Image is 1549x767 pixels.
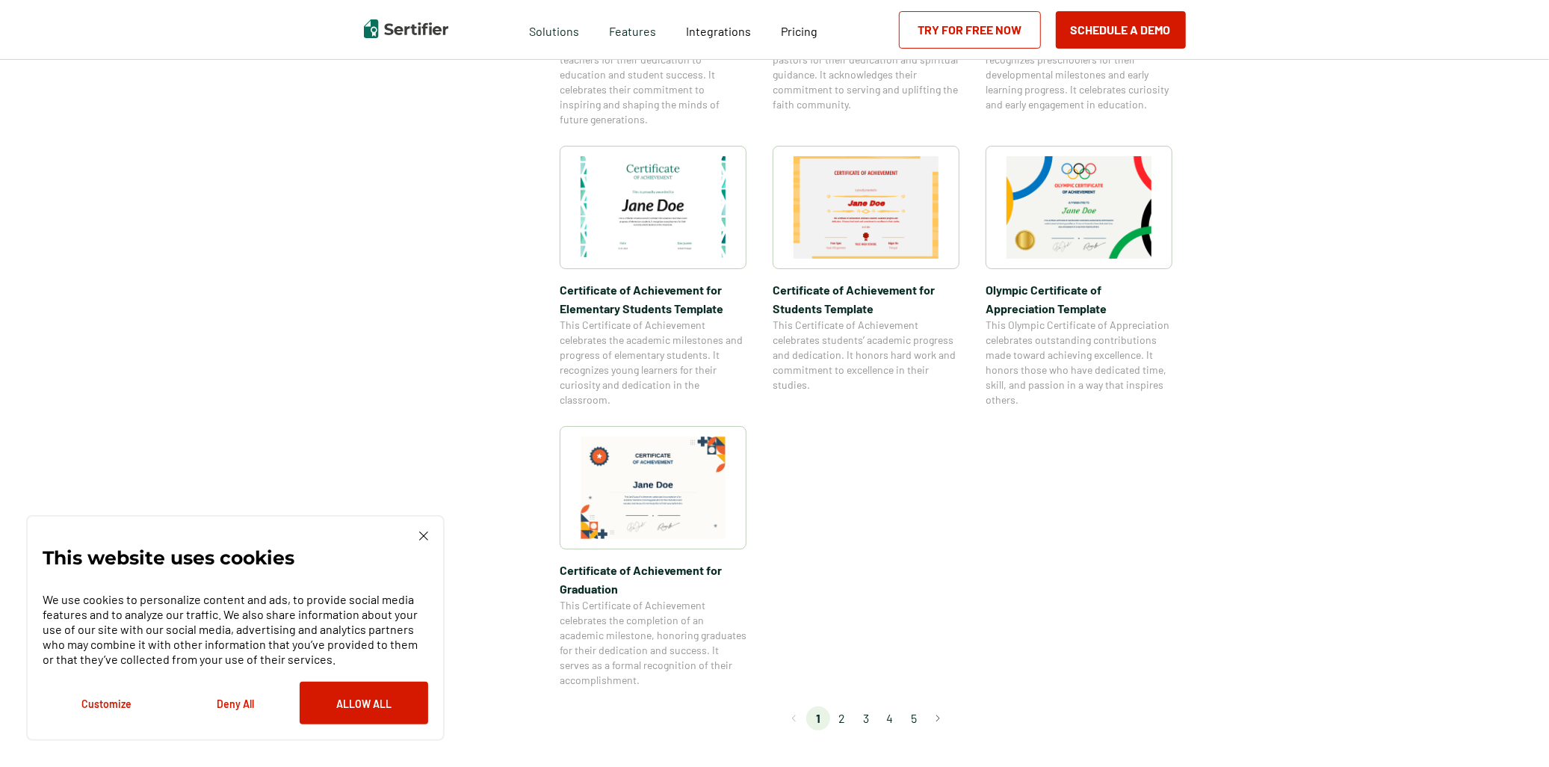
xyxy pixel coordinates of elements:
[581,437,726,539] img: Certificate of Achievement for Graduation
[794,156,939,259] img: Certificate of Achievement for Students Template
[609,20,656,39] span: Features
[43,592,428,667] p: We use cookies to personalize content and ads, to provide social media features and to analyze ou...
[773,280,959,318] span: Certificate of Achievement for Students Template
[986,146,1172,407] a: Olympic Certificate of Appreciation​ TemplateOlympic Certificate of Appreciation​ TemplateThis Ol...
[878,706,902,730] li: page 4
[773,37,959,112] span: This Certificate of Recognition honors pastors for their dedication and spiritual guidance. It ac...
[560,598,746,688] span: This Certificate of Achievement celebrates the completion of an academic milestone, honoring grad...
[902,706,926,730] li: page 5
[899,11,1041,49] a: Try for Free Now
[986,280,1172,318] span: Olympic Certificate of Appreciation​ Template
[781,20,817,39] a: Pricing
[43,550,294,565] p: This website uses cookies
[1056,11,1186,49] button: Schedule a Demo
[581,156,726,259] img: Certificate of Achievement for Elementary Students Template
[986,318,1172,407] span: This Olympic Certificate of Appreciation celebrates outstanding contributions made toward achievi...
[686,24,751,38] span: Integrations
[926,706,950,730] button: Go to next page
[1474,695,1549,767] iframe: Chat Widget
[830,706,854,730] li: page 2
[560,280,746,318] span: Certificate of Achievement for Elementary Students Template
[560,146,746,407] a: Certificate of Achievement for Elementary Students TemplateCertificate of Achievement for Element...
[300,682,428,724] button: Allow All
[43,682,171,724] button: Customize
[986,37,1172,112] span: This Certificate of Achievement recognizes preschoolers for their developmental milestones and ea...
[560,561,746,598] span: Certificate of Achievement for Graduation
[782,706,806,730] button: Go to previous page
[773,146,959,407] a: Certificate of Achievement for Students TemplateCertificate of Achievement for Students TemplateT...
[364,19,448,38] img: Sertifier | Digital Credentialing Platform
[560,318,746,407] span: This Certificate of Achievement celebrates the academic milestones and progress of elementary stu...
[1007,156,1151,259] img: Olympic Certificate of Appreciation​ Template
[773,318,959,392] span: This Certificate of Achievement celebrates students’ academic progress and dedication. It honors ...
[806,706,830,730] li: page 1
[529,20,579,39] span: Solutions
[854,706,878,730] li: page 3
[171,682,300,724] button: Deny All
[419,532,428,540] img: Cookie Popup Close
[686,20,751,39] a: Integrations
[560,426,746,688] a: Certificate of Achievement for GraduationCertificate of Achievement for GraduationThis Certificat...
[781,24,817,38] span: Pricing
[560,37,746,127] span: This Certificate of Recognition honors teachers for their dedication to education and student suc...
